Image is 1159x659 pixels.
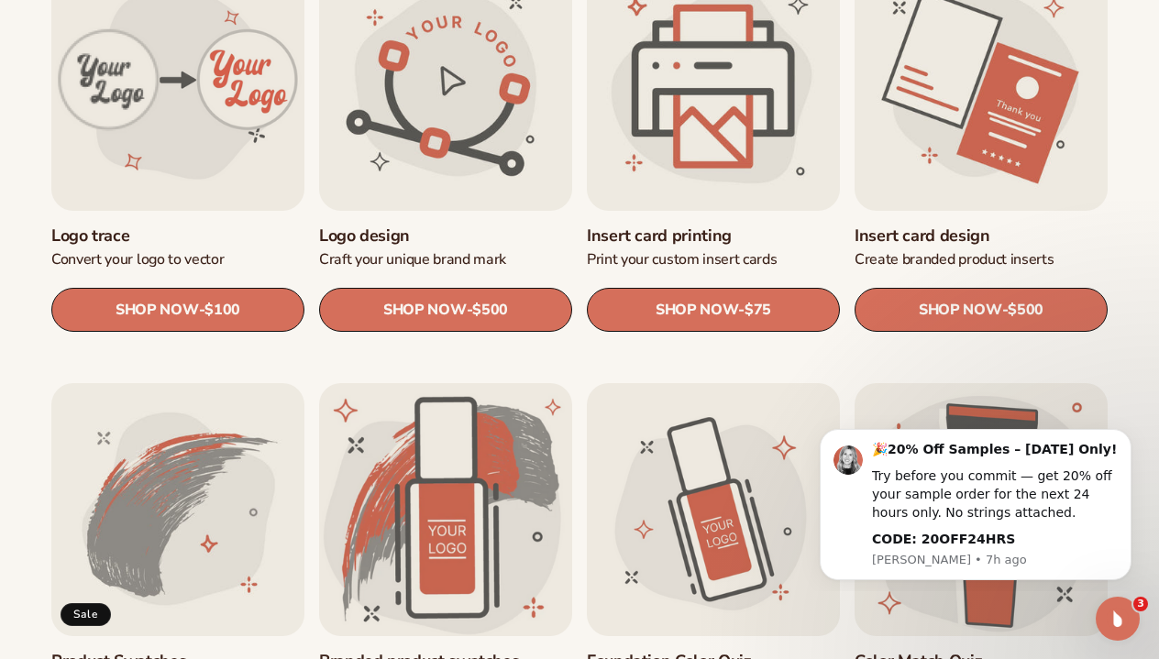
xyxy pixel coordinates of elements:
[745,302,771,319] span: $75
[319,288,572,332] a: SHOP NOW- $500
[51,225,304,247] a: Logo trace
[51,288,304,332] a: SHOP NOW- $100
[1008,302,1043,319] span: $500
[204,302,240,319] span: $100
[587,288,840,332] a: SHOP NOW- $75
[656,301,738,318] span: SHOP NOW
[472,302,508,319] span: $500
[792,415,1159,591] iframe: Intercom notifications message
[855,288,1108,332] a: SHOP NOW- $500
[116,301,198,318] span: SHOP NOW
[855,225,1108,247] a: Insert card design
[319,225,572,247] a: Logo design
[383,301,466,318] span: SHOP NOW
[1133,597,1148,611] span: 3
[587,225,840,247] a: Insert card printing
[1096,597,1140,641] iframe: Intercom live chat
[919,301,1001,318] span: SHOP NOW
